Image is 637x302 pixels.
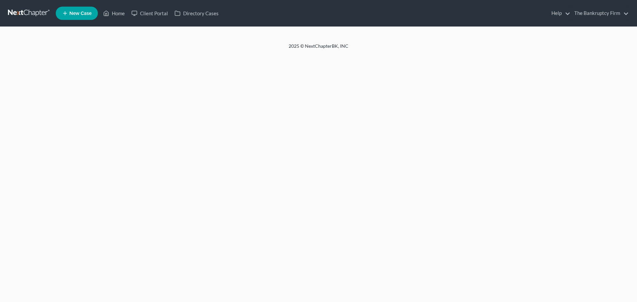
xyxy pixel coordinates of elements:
[171,7,222,19] a: Directory Cases
[100,7,128,19] a: Home
[56,7,98,20] new-legal-case-button: New Case
[129,43,508,55] div: 2025 © NextChapterBK, INC
[548,7,570,19] a: Help
[128,7,171,19] a: Client Portal
[571,7,629,19] a: The Bankruptcy Firm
